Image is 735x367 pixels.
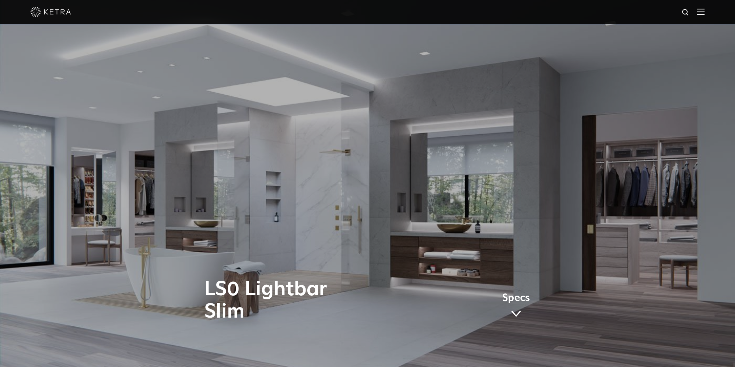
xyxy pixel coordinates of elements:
h1: LS0 Lightbar Slim [204,278,396,323]
img: search icon [682,8,690,17]
img: Hamburger%20Nav.svg [697,8,705,15]
span: Specs [502,293,530,303]
img: ketra-logo-2019-white [30,7,71,17]
a: Specs [502,293,530,320]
